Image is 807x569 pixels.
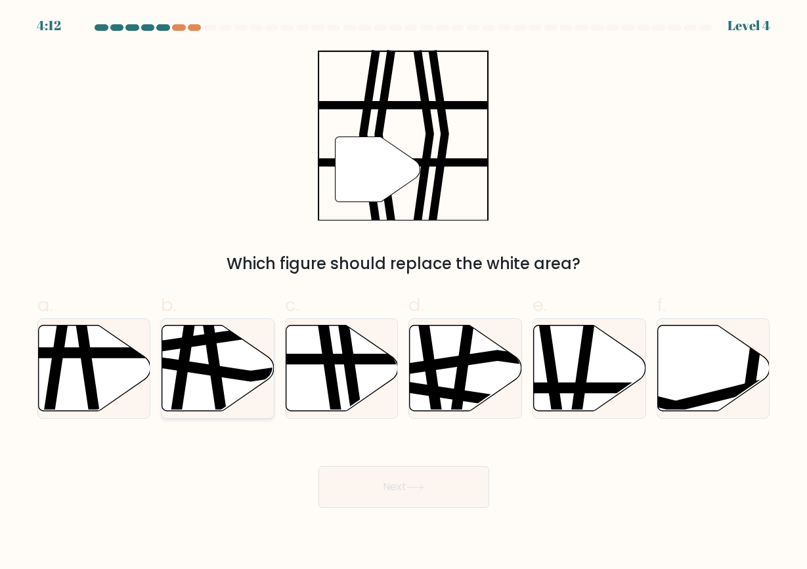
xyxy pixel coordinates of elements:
[728,16,770,35] div: Level 4
[318,466,489,508] button: Next
[45,252,762,276] div: Which figure should replace the white area?
[37,292,53,318] span: a.
[37,16,61,35] div: 4:12
[285,292,299,318] span: c.
[533,292,547,318] span: e.
[336,137,420,202] g: "
[161,292,177,318] span: b.
[408,292,424,318] span: d.
[657,292,666,318] span: f.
